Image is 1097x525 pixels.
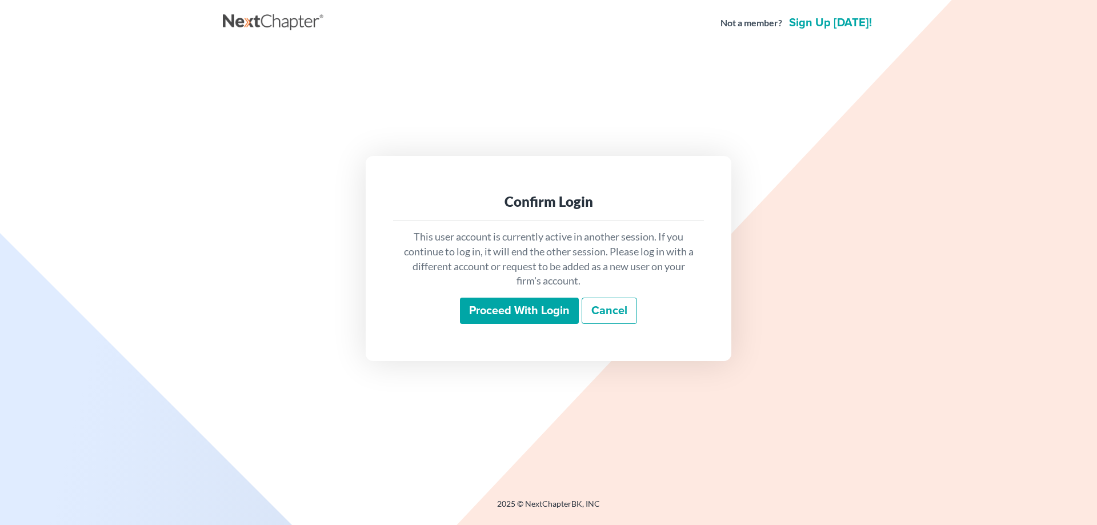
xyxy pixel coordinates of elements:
[582,298,637,324] a: Cancel
[223,498,874,519] div: 2025 © NextChapterBK, INC
[402,193,695,211] div: Confirm Login
[460,298,579,324] input: Proceed with login
[402,230,695,288] p: This user account is currently active in another session. If you continue to log in, it will end ...
[720,17,782,30] strong: Not a member?
[787,17,874,29] a: Sign up [DATE]!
